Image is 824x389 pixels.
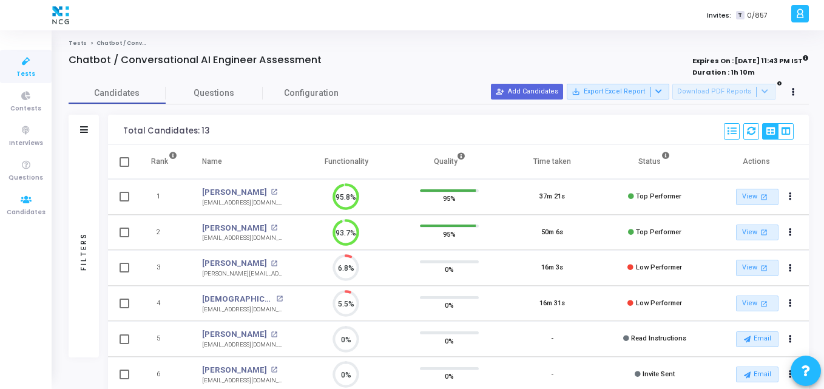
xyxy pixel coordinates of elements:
a: [PERSON_NAME] [202,257,267,269]
button: Actions [782,224,799,241]
div: [EMAIL_ADDRESS][DOMAIN_NAME] [202,376,283,385]
div: View Options [762,123,794,140]
mat-icon: open_in_new [271,225,277,231]
mat-icon: open_in_new [759,299,769,309]
td: 5 [138,321,190,357]
span: Configuration [284,87,339,100]
a: View [736,260,778,276]
a: View [736,296,778,312]
span: 95% [443,192,456,205]
span: Questions [166,87,263,100]
div: Name [202,155,222,168]
button: Actions [782,331,799,348]
mat-icon: open_in_new [271,260,277,267]
mat-icon: open_in_new [271,367,277,373]
mat-icon: person_add_alt [496,87,504,96]
span: Top Performer [636,228,681,236]
a: [PERSON_NAME] [202,222,267,234]
button: Download PDF Reports [672,84,775,100]
th: Quality [398,145,501,179]
span: Invite Sent [643,370,675,378]
div: Total Candidates: 13 [123,126,209,136]
div: 16m 3s [541,263,563,273]
td: 2 [138,215,190,251]
a: [PERSON_NAME] [202,186,267,198]
span: Candidates [7,208,46,218]
mat-icon: open_in_new [271,331,277,338]
button: Actions [782,189,799,206]
td: 1 [138,179,190,215]
span: Read Instructions [631,334,686,342]
span: Interviews [9,138,43,149]
span: 0% [445,263,454,276]
mat-icon: open_in_new [759,192,769,202]
div: 37m 21s [539,192,565,202]
div: - [551,334,553,344]
span: Low Performer [636,299,682,307]
label: Invites: [707,10,731,21]
span: Top Performer [636,192,681,200]
span: 0/857 [747,10,768,21]
th: Functionality [295,145,397,179]
button: Email [736,367,778,382]
span: 95% [443,228,456,240]
strong: Expires On : [DATE] 11:43 PM IST [692,53,809,66]
div: [EMAIL_ADDRESS][DOMAIN_NAME] [202,198,283,208]
button: Actions [782,367,799,384]
span: 0% [445,334,454,347]
span: 0% [445,299,454,311]
span: Low Performer [636,263,682,271]
mat-icon: open_in_new [271,189,277,195]
span: Chatbot / Conversational AI Engineer Assessment [96,39,249,47]
span: T [736,11,744,20]
div: 16m 31s [539,299,565,309]
div: Filters [78,184,89,318]
span: Questions [8,173,43,183]
img: logo [49,3,72,27]
div: 50m 6s [541,228,563,238]
mat-icon: open_in_new [759,263,769,273]
th: Actions [706,145,809,179]
span: Contests [10,104,41,114]
span: Tests [16,69,35,79]
th: Rank [138,145,190,179]
button: Export Excel Report [567,84,669,100]
th: Status [603,145,706,179]
a: View [736,225,778,241]
button: Email [736,331,778,347]
button: Actions [782,295,799,312]
div: [EMAIL_ADDRESS][DOMAIN_NAME] [202,234,283,243]
div: [EMAIL_ADDRESS][DOMAIN_NAME] [202,305,283,314]
strong: Duration : 1h 10m [692,67,755,77]
div: Time taken [533,155,571,168]
a: View [736,189,778,205]
div: [PERSON_NAME][EMAIL_ADDRESS][DOMAIN_NAME] [202,269,283,279]
mat-icon: open_in_new [759,227,769,237]
nav: breadcrumb [69,39,809,47]
span: Candidates [69,87,166,100]
h4: Chatbot / Conversational AI Engineer Assessment [69,54,322,66]
mat-icon: open_in_new [276,296,283,302]
div: [EMAIL_ADDRESS][DOMAIN_NAME] [202,340,283,350]
button: Actions [782,260,799,277]
a: [PERSON_NAME] [202,328,267,340]
button: Add Candidates [491,84,563,100]
td: 4 [138,286,190,322]
a: [PERSON_NAME] [202,364,267,376]
div: - [551,370,553,380]
td: 3 [138,250,190,286]
a: Tests [69,39,87,47]
span: 0% [445,370,454,382]
mat-icon: save_alt [572,87,580,96]
a: [DEMOGRAPHIC_DATA][PERSON_NAME] [202,293,273,305]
